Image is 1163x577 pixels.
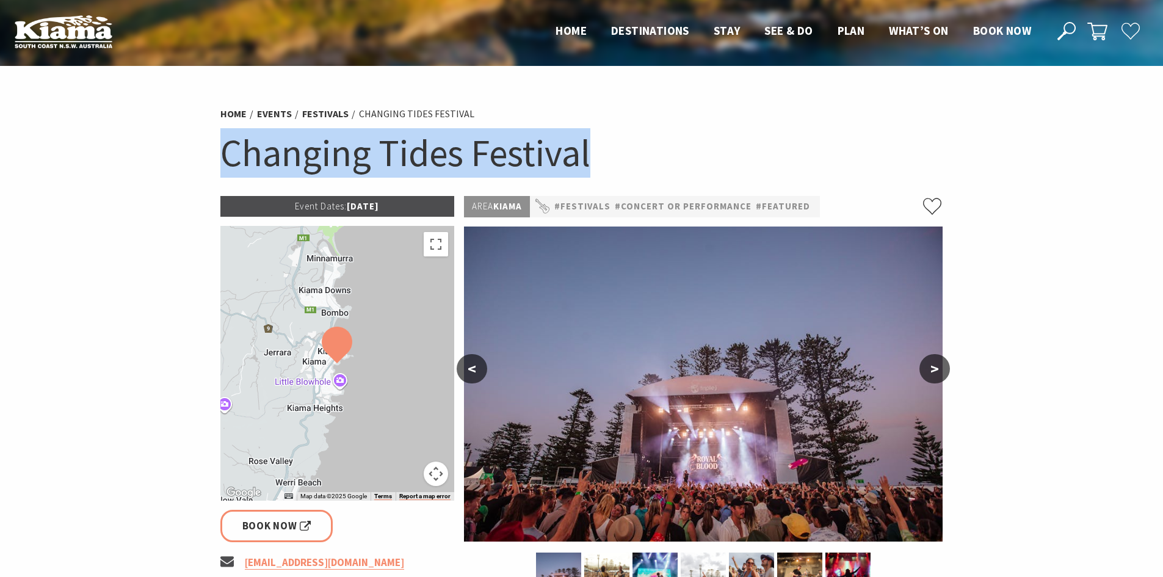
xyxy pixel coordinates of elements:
[295,200,347,212] span: Event Dates:
[611,23,689,38] span: Destinations
[756,199,810,214] a: #Featured
[889,23,949,38] span: What’s On
[374,493,392,500] a: Terms (opens in new tab)
[300,493,367,499] span: Map data ©2025 Google
[245,556,404,570] a: [EMAIL_ADDRESS][DOMAIN_NAME]
[424,462,448,486] button: Map camera controls
[764,23,813,38] span: See & Do
[220,510,333,542] a: Book Now
[424,232,448,256] button: Toggle fullscreen view
[554,199,610,214] a: #Festivals
[284,492,293,501] button: Keyboard shortcuts
[302,107,349,120] a: Festivals
[973,23,1031,38] span: Book now
[220,128,943,178] h1: Changing Tides Festival
[359,106,474,122] li: Changing Tides Festival
[615,199,752,214] a: #Concert or Performance
[464,227,943,542] img: Changing Tides Main Stage
[223,485,264,501] a: Open this area in Google Maps (opens a new window)
[457,354,487,383] button: <
[15,15,112,48] img: Kiama Logo
[223,485,264,501] img: Google
[919,354,950,383] button: >
[399,493,451,500] a: Report a map error
[838,23,865,38] span: Plan
[257,107,292,120] a: Events
[464,196,530,217] p: Kiama
[220,196,455,217] p: [DATE]
[714,23,741,38] span: Stay
[543,21,1043,42] nav: Main Menu
[242,518,311,534] span: Book Now
[220,107,247,120] a: Home
[556,23,587,38] span: Home
[472,200,493,212] span: Area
